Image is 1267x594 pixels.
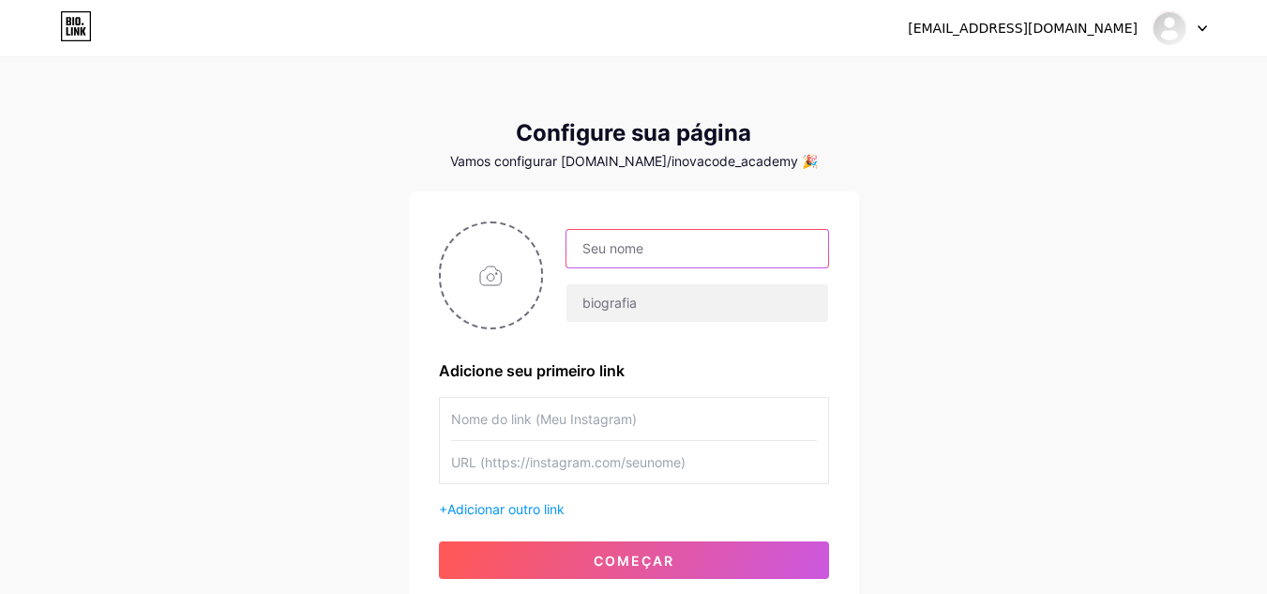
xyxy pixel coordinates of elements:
[594,553,674,569] font: começar
[447,501,565,517] font: Adicionar outro link
[908,21,1138,36] font: [EMAIL_ADDRESS][DOMAIN_NAME]
[450,153,818,169] font: Vamos configurar [DOMAIN_NAME]/inovacode_academy 🎉
[566,230,827,267] input: Seu nome
[451,398,817,440] input: Nome do link (Meu Instagram)
[439,501,447,517] font: +
[439,541,829,579] button: começar
[566,284,827,322] input: biografia
[451,441,817,483] input: URL (https://instagram.com/seunome)
[1152,10,1187,46] img: inovacode_academy
[516,119,751,146] font: Configure sua página
[439,361,625,380] font: Adicione seu primeiro link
